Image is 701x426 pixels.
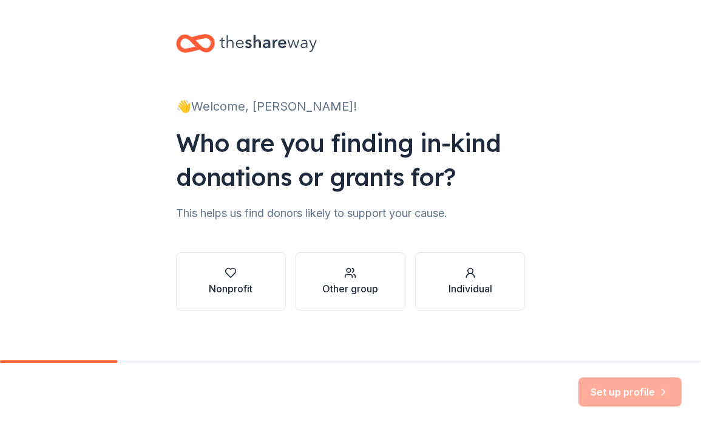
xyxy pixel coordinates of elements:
[415,252,525,311] button: Individual
[322,281,378,296] div: Other group
[449,281,492,296] div: Individual
[296,252,405,311] button: Other group
[209,281,252,296] div: Nonprofit
[176,204,526,223] div: This helps us find donors likely to support your cause.
[176,126,526,194] div: Who are you finding in-kind donations or grants for?
[176,97,526,116] div: 👋 Welcome, [PERSON_NAME]!
[176,252,286,311] button: Nonprofit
